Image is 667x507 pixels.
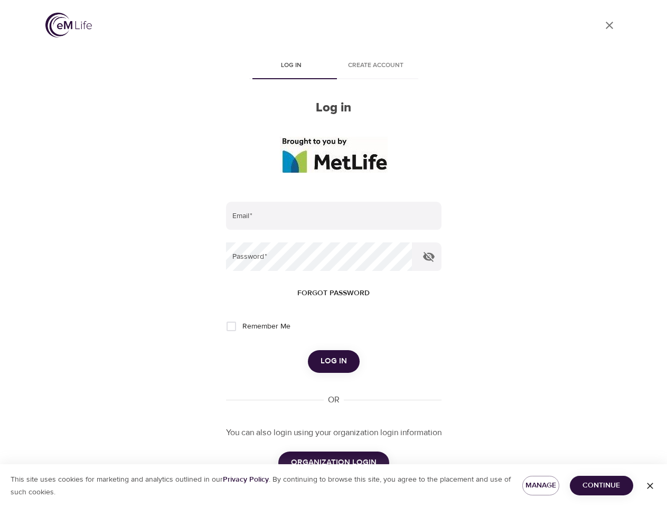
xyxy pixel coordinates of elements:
[280,137,388,173] img: logo_960%20v2.jpg
[256,60,327,71] span: Log in
[321,354,347,368] span: Log in
[45,13,92,37] img: logo
[597,13,622,38] a: close
[324,394,344,406] div: OR
[340,60,412,71] span: Create account
[278,452,389,474] button: ORGANIZATION LOGIN
[308,350,360,372] button: Log in
[578,479,625,492] span: Continue
[291,456,377,470] span: ORGANIZATION LOGIN
[226,54,441,79] div: disabled tabs example
[522,476,559,495] button: Manage
[226,427,441,439] p: You can also login using your organization login information
[242,321,290,332] span: Remember Me
[223,475,269,484] a: Privacy Policy
[570,476,633,495] button: Continue
[293,284,374,303] button: Forgot password
[226,100,441,116] h2: Log in
[531,479,551,492] span: Manage
[297,287,370,300] span: Forgot password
